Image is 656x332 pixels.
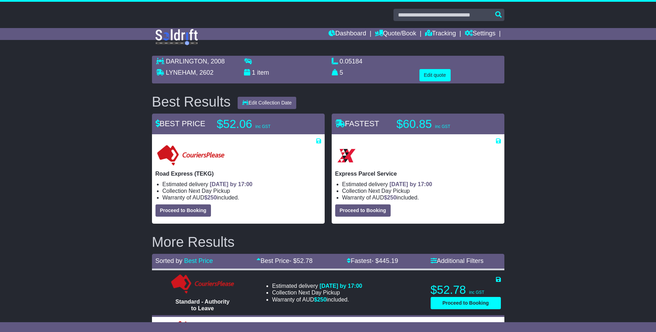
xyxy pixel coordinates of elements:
span: Next Day Pickup [188,188,230,194]
span: inc GST [469,290,484,295]
p: Express Parcel Service [335,170,501,177]
span: [DATE] by 17:00 [319,283,362,289]
span: 250 [317,297,327,303]
li: Estimated delivery [342,181,501,188]
li: Collection [163,188,321,194]
p: $52.78 [431,283,501,297]
button: Proceed to Booking [155,204,211,217]
a: Best Price- $52.78 [257,257,312,264]
a: Dashboard [329,28,366,40]
span: [DATE] by 17:00 [210,181,253,187]
a: Settings [465,28,496,40]
span: Next Day Pickup [368,188,410,194]
span: 5 [340,69,343,76]
span: inc GST [256,124,271,129]
span: , 2008 [207,58,225,65]
img: Couriers Please: Standard - Authority to Leave [170,274,236,295]
img: Border Express: Express Parcel Service [335,144,358,167]
div: Best Results [148,94,234,109]
span: , 2602 [196,69,213,76]
button: Proceed to Booking [431,297,501,309]
li: Estimated delivery [163,181,321,188]
img: CouriersPlease: Road Express (TEKG) [155,144,226,167]
button: Edit Collection Date [238,97,296,109]
a: Quote/Book [375,28,416,40]
span: 0.05184 [340,58,363,65]
p: $60.85 [397,117,484,131]
li: Warranty of AUD included. [272,296,362,303]
span: inc GST [435,124,450,129]
li: Warranty of AUD included. [342,194,501,201]
a: Tracking [425,28,456,40]
span: 1 [252,69,256,76]
span: 250 [387,195,397,201]
span: [DATE] by 17:00 [390,181,432,187]
span: BEST PRICE [155,119,205,128]
li: Collection [272,289,362,296]
button: Proceed to Booking [335,204,391,217]
span: $ [384,195,397,201]
span: item [257,69,269,76]
h2: More Results [152,234,504,250]
span: $ [314,297,327,303]
span: 445.19 [379,257,398,264]
span: 52.78 [297,257,312,264]
a: Best Price [184,257,213,264]
span: LYNEHAM [166,69,196,76]
span: Sorted by [155,257,183,264]
span: - $ [289,257,312,264]
li: Estimated delivery [272,283,362,289]
span: $ [204,195,217,201]
span: FASTEST [335,119,379,128]
p: Road Express (TEKG) [155,170,321,177]
span: - $ [371,257,398,264]
span: 250 [207,195,217,201]
li: Collection [342,188,501,194]
span: DARLINGTON [166,58,207,65]
a: Fastest- $445.19 [347,257,398,264]
span: Next Day Pickup [298,290,340,296]
button: Edit quote [419,69,451,81]
span: Standard - Authority to Leave [175,299,230,311]
p: $52.06 [217,117,305,131]
a: Additional Filters [431,257,484,264]
li: Warranty of AUD included. [163,194,321,201]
